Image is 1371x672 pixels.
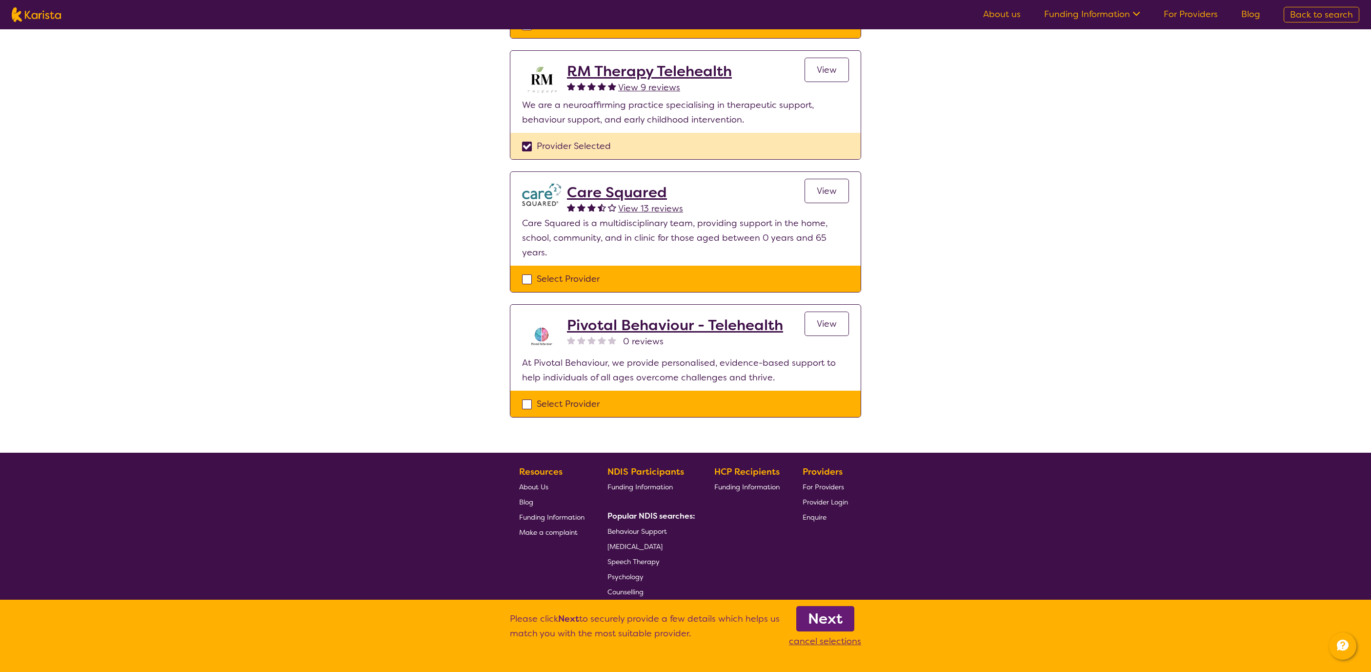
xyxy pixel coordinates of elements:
[789,634,861,649] p: cancel selections
[519,483,548,491] span: About Us
[618,80,680,95] a: View 9 reviews
[607,527,667,536] span: Behaviour Support
[808,609,843,629] b: Next
[805,58,849,82] a: View
[598,203,606,211] img: halfstar
[567,336,575,344] img: nonereviewstar
[558,613,579,625] b: Next
[803,494,848,509] a: Provider Login
[607,466,684,478] b: NDIS Participants
[623,334,664,349] span: 0 reviews
[1241,8,1260,20] a: Blog
[577,203,585,211] img: fullstar
[607,483,673,491] span: Funding Information
[805,179,849,203] a: View
[796,606,854,631] a: Next
[519,498,533,506] span: Blog
[817,64,837,76] span: View
[714,466,780,478] b: HCP Recipients
[598,336,606,344] img: nonereviewstar
[607,554,691,569] a: Speech Therapy
[519,528,578,537] span: Make a complaint
[587,203,596,211] img: fullstar
[1164,8,1218,20] a: For Providers
[714,483,780,491] span: Funding Information
[608,203,616,211] img: emptystar
[817,185,837,197] span: View
[567,82,575,90] img: fullstar
[567,203,575,211] img: fullstar
[522,184,561,207] img: watfhvlxxexrmzu5ckj6.png
[522,216,849,260] p: Care Squared is a multidisciplinary team, providing support in the home, school, community, and i...
[607,511,695,521] b: Popular NDIS searches:
[714,479,780,494] a: Funding Information
[519,466,563,478] b: Resources
[522,63,561,98] img: b3hjthhf71fnbidirs13.png
[607,524,691,539] a: Behaviour Support
[618,203,683,214] span: View 13 reviews
[519,494,585,509] a: Blog
[607,557,660,566] span: Speech Therapy
[803,483,844,491] span: For Providers
[1329,632,1356,660] button: Channel Menu
[519,479,585,494] a: About Us
[598,82,606,90] img: fullstar
[607,584,691,599] a: Counselling
[567,63,732,80] a: RM Therapy Telehealth
[577,336,585,344] img: nonereviewstar
[522,98,849,127] p: We are a neuroaffirming practice specialising in therapeutic support, behaviour support, and earl...
[803,466,843,478] b: Providers
[522,316,561,356] img: s8av3rcikle0tbnjpqc8.png
[567,184,683,201] a: Care Squared
[519,509,585,525] a: Funding Information
[983,8,1021,20] a: About us
[1044,8,1140,20] a: Funding Information
[607,479,691,494] a: Funding Information
[817,318,837,330] span: View
[803,513,827,522] span: Enquire
[567,316,783,334] a: Pivotal Behaviour - Telehealth
[618,201,683,216] a: View 13 reviews
[1290,9,1353,21] span: Back to search
[608,82,616,90] img: fullstar
[608,336,616,344] img: nonereviewstar
[607,542,663,551] span: [MEDICAL_DATA]
[805,312,849,336] a: View
[12,7,61,22] img: Karista logo
[607,572,644,581] span: Psychology
[803,509,848,525] a: Enquire
[607,569,691,584] a: Psychology
[577,82,585,90] img: fullstar
[803,479,848,494] a: For Providers
[522,356,849,385] p: At Pivotal Behaviour, we provide personalised, evidence-based support to help individuals of all ...
[587,82,596,90] img: fullstar
[618,82,680,93] span: View 9 reviews
[607,539,691,554] a: [MEDICAL_DATA]
[607,588,644,596] span: Counselling
[519,513,585,522] span: Funding Information
[519,525,585,540] a: Make a complaint
[1284,7,1359,22] a: Back to search
[510,611,780,649] p: Please click to securely provide a few details which helps us match you with the most suitable pr...
[587,336,596,344] img: nonereviewstar
[803,498,848,506] span: Provider Login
